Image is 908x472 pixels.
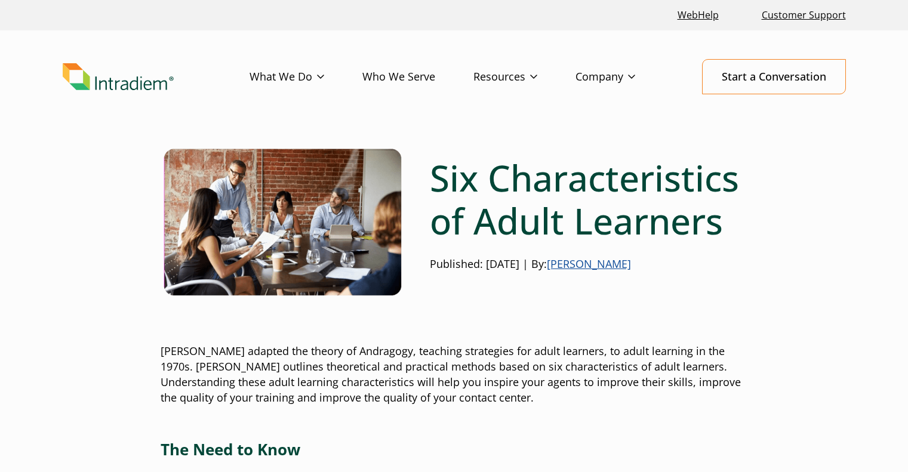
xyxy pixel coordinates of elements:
[161,344,748,406] p: [PERSON_NAME] adapted the theory of Andragogy, teaching strategies for adult learners, to adult l...
[575,60,673,94] a: Company
[757,2,851,28] a: Customer Support
[362,60,473,94] a: Who We Serve
[473,60,575,94] a: Resources
[702,59,846,94] a: Start a Conversation
[63,63,174,91] img: Intradiem
[547,257,631,271] a: [PERSON_NAME]
[250,60,362,94] a: What We Do
[430,156,748,242] h1: Six Characteristics of Adult Learners
[63,63,250,91] a: Link to homepage of Intradiem
[430,257,748,272] p: Published: [DATE] | By:
[673,2,724,28] a: Link opens in a new window
[161,439,300,460] b: The Need to Know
